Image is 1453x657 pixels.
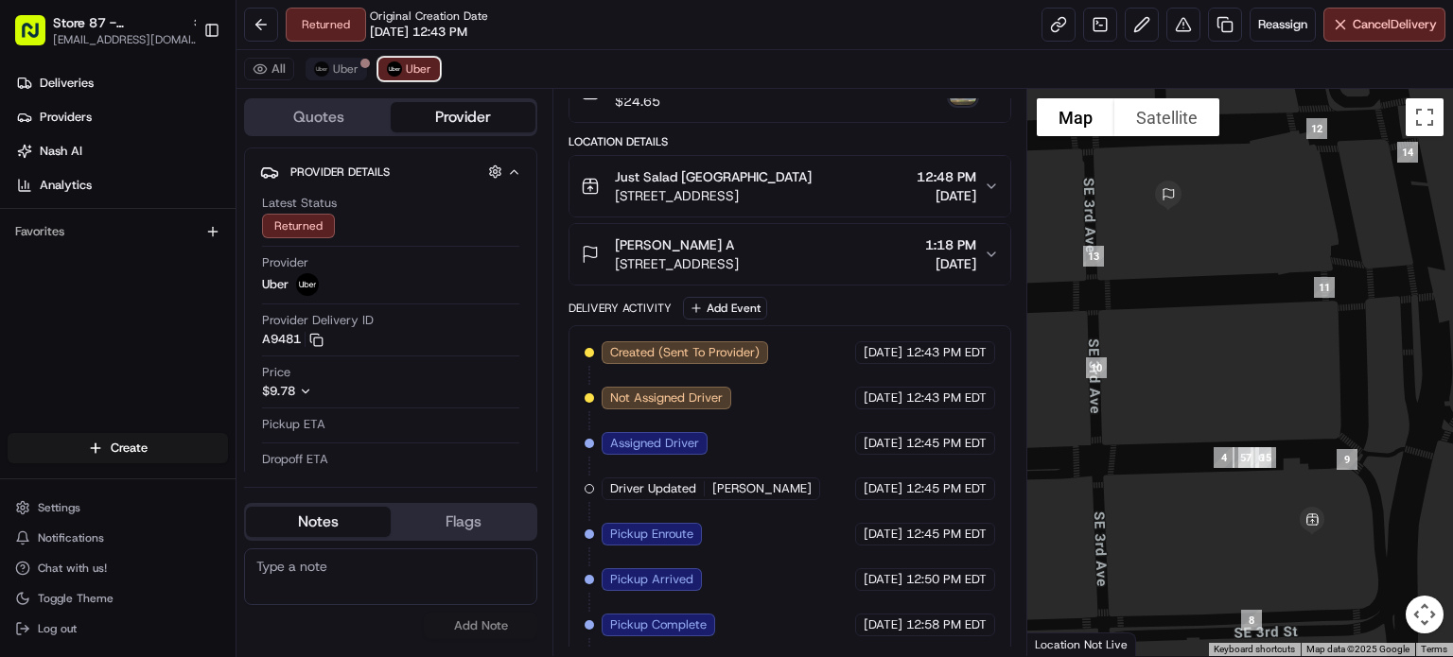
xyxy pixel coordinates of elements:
[1421,644,1447,654] a: Terms
[610,389,723,406] span: Not Assigned Driver
[38,422,145,441] span: Knowledge Base
[1027,632,1136,656] div: Location Not Live
[864,389,902,406] span: [DATE]
[917,186,976,205] span: [DATE]
[170,292,209,307] span: [DATE]
[615,167,812,186] span: Just Salad [GEOGRAPHIC_DATA]
[262,312,374,329] span: Provider Delivery ID
[1214,643,1295,656] button: Keyboard shortcuts
[246,507,391,537] button: Notes
[133,467,229,482] a: Powered byPylon
[1329,441,1365,477] div: 9
[59,343,153,358] span: [PERSON_NAME]
[262,416,325,433] span: Pickup ETA
[610,344,760,361] span: Created (Sent To Provider)
[569,301,672,316] div: Delivery Activity
[38,530,104,545] span: Notifications
[244,58,294,80] button: All
[293,241,344,264] button: See all
[378,58,440,80] button: Uber
[179,422,304,441] span: API Documentation
[1206,440,1242,475] div: 4
[8,102,236,132] a: Providers
[111,440,148,457] span: Create
[1037,98,1114,136] button: Show street map
[615,186,812,205] span: [STREET_ADDRESS]
[1250,8,1316,42] button: Reassign
[387,61,402,77] img: uber-new-logo.jpeg
[864,571,902,588] span: [DATE]
[322,185,344,208] button: Start new chat
[8,585,228,612] button: Toggle Theme
[296,273,319,296] img: uber-new-logo.jpeg
[906,480,987,497] span: 12:45 PM EDT
[53,32,204,47] button: [EMAIL_ADDRESS][DOMAIN_NAME]
[262,276,289,293] span: Uber
[864,435,902,452] span: [DATE]
[19,325,49,355] img: Angelique Valdez
[246,102,391,132] button: Quotes
[610,435,699,452] span: Assigned Driver
[8,494,228,521] button: Settings
[38,344,53,359] img: 1736555255976-a54dd68f-1ca7-489b-9aae-adbdc363a1c4
[40,180,74,214] img: 1724597045416-56b7ee45-8013-43a0-a6f9-03cb97ddad50
[864,616,902,633] span: [DATE]
[906,344,987,361] span: 12:43 PM EDT
[864,344,902,361] span: [DATE]
[1225,440,1261,475] div: 5
[1299,111,1335,147] div: 12
[85,180,310,199] div: Start new chat
[712,480,812,497] span: [PERSON_NAME]
[314,61,329,77] img: uber-new-logo.jpeg
[19,245,121,260] div: Past conversations
[1076,238,1112,274] div: 13
[906,526,987,543] span: 12:45 PM EDT
[40,109,92,126] span: Providers
[19,424,34,439] div: 📗
[11,414,152,448] a: 📗Knowledge Base
[569,224,1010,285] button: [PERSON_NAME] A[STREET_ADDRESS]1:18 PM[DATE]
[906,435,987,452] span: 12:45 PM EDT
[391,102,535,132] button: Provider
[19,180,53,214] img: 1736555255976-a54dd68f-1ca7-489b-9aae-adbdc363a1c4
[40,75,94,92] span: Deliveries
[569,134,1011,149] div: Location Details
[262,364,290,381] span: Price
[152,414,311,448] a: 💻API Documentation
[925,235,976,254] span: 1:18 PM
[38,591,114,606] span: Toggle Theme
[906,389,987,406] span: 12:43 PM EDT
[53,13,184,32] span: Store 87 - [GEOGRAPHIC_DATA] (Just Salad)
[49,121,312,141] input: Clear
[615,235,734,254] span: [PERSON_NAME] A
[8,615,228,642] button: Log out
[1306,644,1409,654] span: Map data ©2025 Google
[615,92,810,111] span: $24.65
[38,500,80,515] span: Settings
[1353,16,1437,33] span: Cancel Delivery
[160,292,166,307] span: •
[157,343,164,358] span: •
[1258,16,1307,33] span: Reassign
[1114,98,1219,136] button: Show satellite imagery
[38,561,107,576] span: Chat with us!
[19,18,57,56] img: Nash
[262,254,308,271] span: Provider
[85,199,260,214] div: We're available if you need us!
[1032,631,1094,656] img: Google
[1231,440,1267,475] div: 7
[1323,8,1445,42] button: CancelDelivery
[1078,350,1114,386] div: 10
[917,167,976,186] span: 12:48 PM
[40,143,82,160] span: Nash AI
[160,424,175,439] div: 💻
[683,297,767,320] button: Add Event
[1306,269,1342,305] div: 11
[610,571,693,588] span: Pickup Arrived
[59,292,156,307] span: Klarizel Pensader
[1406,596,1444,633] button: Map camera controls
[8,216,228,247] div: Favorites
[262,383,429,400] button: $9.78
[262,195,337,212] span: Latest Status
[569,156,1010,216] button: Just Salad [GEOGRAPHIC_DATA][STREET_ADDRESS]12:48 PM[DATE]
